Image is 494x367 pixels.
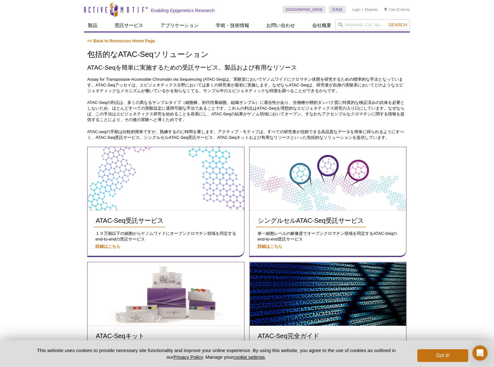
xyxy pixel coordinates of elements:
[95,244,120,249] strong: 詳細はこちら
[256,214,366,228] a: シングルセルATAC-Seq受託サービス
[88,147,244,210] img: Transcriptional Regulation
[151,8,215,13] h2: Enabling Epigenetics Research
[250,262,406,326] a: Transcriptional Regulation
[258,332,319,339] span: ATAC-Seq完全ガイド
[283,6,326,13] a: [GEOGRAPHIC_DATA]
[250,147,406,210] img: Transcriptional Regulation
[84,19,101,31] a: 製品
[94,231,238,242] p: １０万個以下の細胞からゲノムワイドにオープンクロマチン領域を同定するend-to-endの受託サービス
[256,231,400,242] p: 単一細胞レベルの解像度でオープンクロマチン領域を同定するATAC-Seqの end-to-end受託サービス
[87,38,155,43] a: << Back to Resources Home Page
[335,19,410,30] input: Keyword, Cat. No.
[95,244,238,249] a: 詳細はこちら
[384,7,395,12] a: Cart
[258,244,400,249] a: 詳細はこちら
[212,19,253,31] a: 学術・技術情報
[329,6,346,13] a: 日本語
[87,63,407,72] h2: ATAC-Seqを簡単に実施するための受託サービス、製品および有用なリソース
[258,244,282,249] strong: 詳細はこちら
[362,6,363,13] li: |
[389,22,407,27] span: Search
[263,19,299,31] a: お問い合わせ
[157,19,202,31] a: アプリケーション
[387,22,409,28] button: Search
[233,354,265,360] button: cookie settings
[258,217,364,224] span: シングルセルATAC-Seq受託サービス
[88,262,244,326] img: ATAC-Seq Kits by Active Motif
[384,8,387,11] img: Your Cart
[250,262,406,326] img: Transcriptional Regulation
[96,332,145,339] span: ATAC-Seqキット
[173,354,203,360] a: Privacy Policy
[87,50,407,59] h1: 包括的なATAC-Seqソリューション
[472,345,488,361] div: Open Intercom Messenger
[308,19,335,31] a: 会社概要
[96,217,164,224] span: ATAC-Seq受託サービス
[88,147,244,211] a: Transcriptional Regulation
[111,19,147,31] a: 受託サービス
[87,77,407,94] p: Assay for Transposase-Accessible Chromatin via Sequencing (ATAC-Seq)は、実験室においてゲノムワイドにクロマチン状態を研究するた...
[417,349,468,362] button: Got it!
[94,214,166,228] a: ATAC-Seq受託サービス
[26,347,407,360] p: This website uses cookies to provide necessary site functionality and improve your online experie...
[352,7,361,12] a: Login
[87,100,407,123] p: ATAC-Seqの利点は、多くの異なるサンプルタイプ（細胞株、初代培養細胞、組織サンプル）に適合性があり、生物種や標的タンパク質に特異的な検証済みの抗体を必要としないため、ほとんどすべての実験設...
[94,329,146,343] a: ATAC-Seqキット
[87,129,407,140] p: ATAC-seqの手順は比較的簡単ですが、熟練するのに時間を要します。アクティブ・モティフは、すべての研究者が信頼できる高品質なデータを簡単に得られるようにすべく、ATAC-Seq受託サービス、...
[384,6,410,13] li: (0 items)
[365,7,378,12] a: Register
[88,262,244,326] a: ATAC-Seq Kits by Active Motif
[250,147,406,211] a: Transcriptional Regulation
[256,329,321,343] a: ATAC-Seq完全ガイド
